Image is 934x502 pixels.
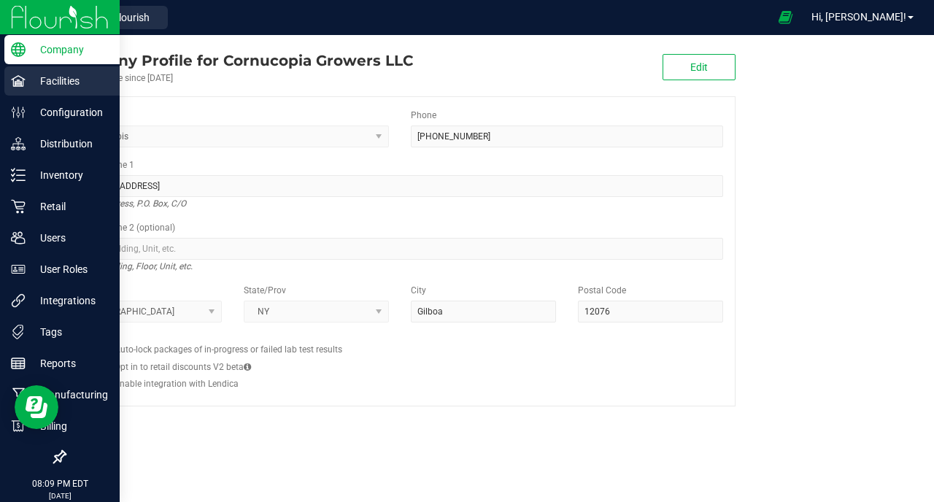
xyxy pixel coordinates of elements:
[7,477,113,490] p: 08:09 PM EDT
[11,231,26,245] inline-svg: Users
[77,258,193,275] i: Suite, Building, Floor, Unit, etc.
[11,262,26,277] inline-svg: User Roles
[663,54,736,80] button: Edit
[11,168,26,182] inline-svg: Inventory
[26,355,113,372] p: Reports
[11,74,26,88] inline-svg: Facilities
[115,377,239,390] label: Enable integration with Lendica
[26,386,113,403] p: Manufacturing
[77,175,723,197] input: Address
[11,199,26,214] inline-svg: Retail
[26,229,113,247] p: Users
[11,387,26,402] inline-svg: Manufacturing
[411,109,436,122] label: Phone
[26,166,113,184] p: Inventory
[578,301,723,323] input: Postal Code
[690,61,708,73] span: Edit
[26,41,113,58] p: Company
[77,195,186,212] i: Street address, P.O. Box, C/O
[26,260,113,278] p: User Roles
[26,323,113,341] p: Tags
[411,284,426,297] label: City
[11,325,26,339] inline-svg: Tags
[811,11,906,23] span: Hi, [PERSON_NAME]!
[769,3,802,31] span: Open Ecommerce Menu
[11,42,26,57] inline-svg: Company
[11,356,26,371] inline-svg: Reports
[64,50,413,72] div: Cornucopia Growers LLC
[26,292,113,309] p: Integrations
[11,293,26,308] inline-svg: Integrations
[77,238,723,260] input: Suite, Building, Unit, etc.
[411,125,723,147] input: (123) 456-7890
[578,284,626,297] label: Postal Code
[7,490,113,501] p: [DATE]
[26,417,113,435] p: Billing
[11,105,26,120] inline-svg: Configuration
[411,301,556,323] input: City
[115,343,342,356] label: Auto-lock packages of in-progress or failed lab test results
[26,198,113,215] p: Retail
[77,221,175,234] label: Address Line 2 (optional)
[244,284,286,297] label: State/Prov
[115,360,251,374] label: Opt in to retail discounts V2 beta
[26,135,113,152] p: Distribution
[26,104,113,121] p: Configuration
[64,72,413,85] div: Account active since [DATE]
[11,136,26,151] inline-svg: Distribution
[77,333,723,343] h2: Configs
[26,72,113,90] p: Facilities
[11,419,26,433] inline-svg: Billing
[15,385,58,429] iframe: Resource center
